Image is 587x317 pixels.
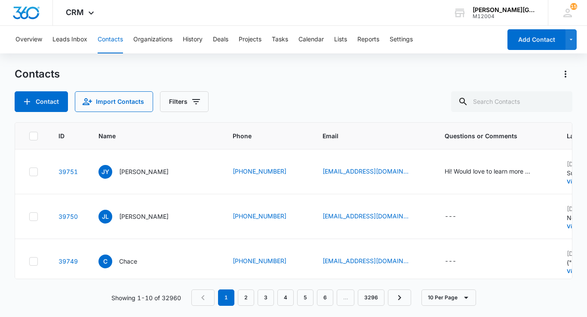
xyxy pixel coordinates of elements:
button: Calendar [298,26,324,53]
p: Showing 1-10 of 32960 [111,293,181,302]
a: [EMAIL_ADDRESS][DOMAIN_NAME] [323,211,409,221]
button: Add Contact [15,91,68,112]
div: Phone - (669) 298-9200 - Select to Edit Field [233,211,302,222]
a: Page 5 [297,289,313,306]
div: Phone - (848) 702-9994 - Select to Edit Field [233,167,302,177]
span: CRM [66,8,84,17]
div: Hi! Would love to learn more about your pickleball tournaments or open play option for [GEOGRAPHI... [445,167,531,176]
span: ID [58,131,65,140]
div: Name - Chace - Select to Edit Field [98,255,153,268]
a: [PHONE_NUMBER] [233,256,286,265]
span: 15 [570,3,577,10]
span: Email [323,131,412,140]
span: Phone [233,131,289,140]
span: Name [98,131,200,140]
button: Lists [334,26,347,53]
div: account name [473,6,535,13]
input: Search Contacts [451,91,572,112]
button: Settings [390,26,413,53]
div: --- [445,211,456,222]
div: Email - kingnoodles29@gmail.com - Select to Edit Field [323,256,424,267]
button: Actions [559,67,572,81]
div: Questions or Comments - - Select to Edit Field [445,256,472,267]
button: Overview [15,26,42,53]
button: Reports [357,26,379,53]
a: Next Page [388,289,411,306]
button: Contacts [98,26,123,53]
a: [PHONE_NUMBER] [233,167,286,176]
h1: Contacts [15,68,60,81]
a: Page 6 [317,289,333,306]
nav: Pagination [191,289,411,306]
button: Tasks [272,26,288,53]
span: JY [98,165,112,179]
div: Email - jbutt91@gmail.com - Select to Edit Field [323,167,424,177]
button: Filters [160,91,209,112]
button: History [183,26,203,53]
button: 10 Per Page [421,289,476,306]
div: Phone - +1 (808) 555-1275 - Select to Edit Field [233,256,302,267]
div: Questions or Comments - Hi! Would love to learn more about your pickleball tournaments or open pl... [445,167,546,177]
button: Add Contact [507,29,565,50]
div: Name - Jay Lim - Select to Edit Field [98,210,184,224]
a: Navigate to contact details page for Julie Young [58,168,78,175]
div: Name - Julie Young - Select to Edit Field [98,165,184,179]
button: Import Contacts [75,91,153,112]
a: [EMAIL_ADDRESS][DOMAIN_NAME] [323,256,409,265]
p: Chace [119,257,137,266]
button: Leads Inbox [52,26,87,53]
span: C [98,255,112,268]
p: [PERSON_NAME] [119,212,169,221]
a: [PHONE_NUMBER] [233,211,286,221]
div: Questions or Comments - - Select to Edit Field [445,211,472,222]
a: Page 4 [277,289,294,306]
span: Questions or Comments [445,131,546,140]
a: Page 3296 [358,289,384,306]
button: Projects [239,26,261,53]
em: 1 [218,289,234,306]
a: [EMAIL_ADDRESS][DOMAIN_NAME] [323,167,409,176]
div: --- [445,256,456,267]
a: Navigate to contact details page for Jay Lim [58,213,78,220]
button: Deals [213,26,228,53]
button: Organizations [133,26,172,53]
div: Email - jaylim0404@gmail.com - Select to Edit Field [323,211,424,222]
span: JL [98,210,112,224]
p: [PERSON_NAME] [119,167,169,176]
a: Page 2 [238,289,254,306]
a: Page 3 [258,289,274,306]
div: account id [473,13,535,19]
a: Navigate to contact details page for Chace [58,258,78,265]
div: notifications count [570,3,577,10]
